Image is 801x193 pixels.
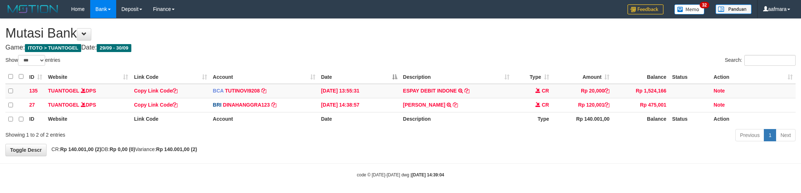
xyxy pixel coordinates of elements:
[60,146,101,152] strong: Rp 140.001,00 (2)
[210,112,318,126] th: Account
[735,129,764,141] a: Previous
[400,70,513,84] th: Description: activate to sort column ascending
[5,44,796,51] h4: Game: Date:
[5,4,60,14] img: MOTION_logo.png
[604,88,609,94] a: Copy Rp 20,000 to clipboard
[225,88,259,94] a: TUTINOVI9208
[134,88,178,94] a: Copy Link Code
[26,70,45,84] th: ID: activate to sort column ascending
[210,70,318,84] th: Account: activate to sort column ascending
[542,102,549,108] span: CR
[48,102,79,108] a: TUANTOGEL
[318,84,400,98] td: [DATE] 13:55:31
[261,88,266,94] a: Copy TUTINOVI9208 to clipboard
[318,70,400,84] th: Date: activate to sort column descending
[725,55,796,66] label: Search:
[711,112,796,126] th: Action
[25,44,81,52] span: ITOTO > TUANTOGEL
[45,98,131,112] td: DPS
[403,102,445,108] a: [PERSON_NAME]
[213,88,224,94] span: BCA
[612,98,669,112] td: Rp 475,001
[764,129,776,141] a: 1
[552,84,613,98] td: Rp 20,000
[48,146,197,152] span: CR: DB: Variance:
[5,26,796,40] h1: Mutasi Bank
[744,55,796,66] input: Search:
[134,102,178,108] a: Copy Link Code
[453,102,458,108] a: Copy DARHON HUTAPEA to clipboard
[97,44,131,52] span: 29/09 - 30/09
[18,55,45,66] select: Showentries
[318,98,400,112] td: [DATE] 14:38:57
[552,112,613,126] th: Rp 140.001,00
[714,88,725,94] a: Note
[29,102,35,108] span: 27
[271,102,276,108] a: Copy DINAHANGGRA123 to clipboard
[5,55,60,66] label: Show entries
[412,172,444,177] strong: [DATE] 14:39:04
[131,112,210,126] th: Link Code
[552,70,613,84] th: Amount: activate to sort column ascending
[5,144,47,156] a: Toggle Descr
[29,88,38,94] span: 135
[110,146,135,152] strong: Rp 0,00 (0)
[512,70,552,84] th: Type: activate to sort column ascending
[45,84,131,98] td: DPS
[48,88,79,94] a: TUANTOGEL
[776,129,796,141] a: Next
[318,112,400,126] th: Date
[131,70,210,84] th: Link Code: activate to sort column ascending
[403,88,457,94] a: ESPAY DEBIT INDONE
[45,112,131,126] th: Website
[223,102,270,108] a: DINAHANGGRA123
[612,112,669,126] th: Balance
[674,4,705,14] img: Button%20Memo.svg
[464,88,469,94] a: Copy ESPAY DEBIT INDONE to clipboard
[213,102,222,108] span: BRI
[714,102,725,108] a: Note
[5,128,328,138] div: Showing 1 to 2 of 2 entries
[512,112,552,126] th: Type
[715,4,752,14] img: panduan.png
[357,172,444,177] small: code © [DATE]-[DATE] dwg |
[552,98,613,112] td: Rp 120,001
[400,112,513,126] th: Description
[627,4,664,14] img: Feedback.jpg
[700,2,709,8] span: 32
[26,112,45,126] th: ID
[669,70,711,84] th: Status
[612,70,669,84] th: Balance
[45,70,131,84] th: Website: activate to sort column ascending
[612,84,669,98] td: Rp 1,524,166
[669,112,711,126] th: Status
[604,102,609,108] a: Copy Rp 120,001 to clipboard
[156,146,197,152] strong: Rp 140.001,00 (2)
[542,88,549,94] span: CR
[711,70,796,84] th: Action: activate to sort column ascending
